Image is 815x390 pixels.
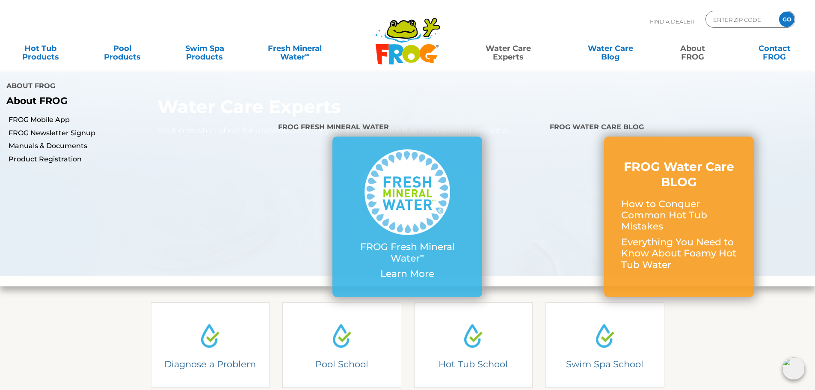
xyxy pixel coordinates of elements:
[621,199,737,232] p: How to Conquer Common Hot Tub Mistakes
[420,251,425,260] sup: ∞
[282,302,401,388] a: Water Drop IconPool SchoolPool SchoolLearn from the experts how to care for your pool.
[9,40,72,57] a: Hot TubProducts
[173,40,237,57] a: Swim SpaProducts
[9,115,272,125] a: FROG Mobile App
[9,141,272,151] a: Manuals & Documents
[779,12,794,27] input: GO
[255,40,335,57] a: Fresh MineralWater∞
[289,358,395,370] h4: Pool School
[305,51,309,58] sup: ∞
[743,40,806,57] a: ContactFROG
[91,40,154,57] a: PoolProducts
[550,119,809,137] h4: FROG Water Care BLOG
[194,320,226,351] img: Water Drop Icon
[420,358,526,370] h4: Hot Tub School
[650,11,694,32] p: Find A Dealer
[578,40,642,57] a: Water CareBlog
[278,119,537,137] h4: FROG Fresh Mineral Water
[6,95,68,107] b: About FROG
[151,302,270,388] a: Water Drop IconDiagnose a ProblemDiagnose a Problem2-3 questions and we can help.
[589,320,621,351] img: Water Drop Icon
[456,40,560,57] a: Water CareExperts
[621,237,737,271] p: Everything You Need to Know About Foamy Hot Tub Water
[712,13,770,26] input: Zip Code Form
[552,358,658,370] h4: Swim Spa School
[350,241,465,264] p: FROG Fresh Mineral Water
[621,159,737,190] h3: FROG Water Care BLOG
[9,128,272,138] a: FROG Newsletter Signup
[9,155,272,164] a: Product Registration
[326,320,358,351] img: Water Drop Icon
[350,149,465,284] a: FROG Fresh Mineral Water∞ Learn More
[414,302,533,388] a: Water Drop IconHot Tub SchoolHot Tub SchoolLearn from the experts how to care for your Hot Tub.
[545,302,664,388] a: Water Drop IconSwim Spa SchoolSwim Spa SchoolLearn from the experts how to care for your swim spa.
[6,78,401,95] h4: About FROG
[661,40,724,57] a: AboutFROG
[621,159,737,275] a: FROG Water Care BLOG How to Conquer Common Hot Tub Mistakes Everything You Need to Know About Foa...
[350,268,465,280] p: Learn More
[163,358,257,370] h4: Diagnose a Problem
[782,357,805,380] img: openIcon
[457,320,489,351] img: Water Drop Icon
